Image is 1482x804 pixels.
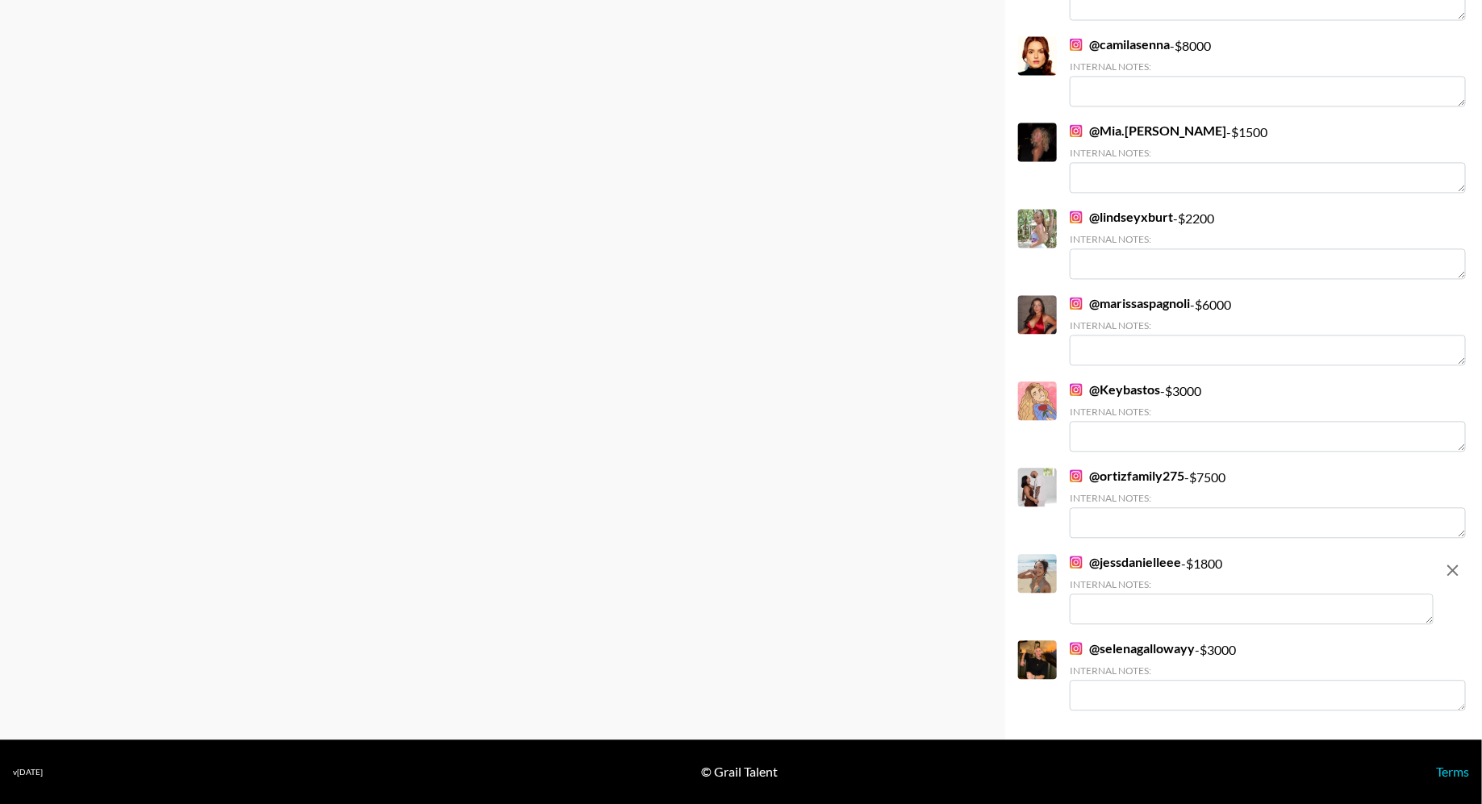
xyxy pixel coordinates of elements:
div: - $ 6000 [1070,295,1466,365]
div: Internal Notes: [1070,233,1466,245]
a: @camilasenna [1070,36,1170,52]
a: Terms [1436,764,1469,779]
a: @ortizfamily275 [1070,468,1184,484]
img: Instagram [1070,383,1083,396]
img: Instagram [1070,124,1083,137]
button: remove [1437,554,1469,586]
a: @jessdanielleee [1070,554,1181,570]
div: - $ 1800 [1070,554,1434,624]
img: Instagram [1070,556,1083,569]
div: - $ 1500 [1070,123,1466,193]
a: @Keybastos [1070,381,1160,398]
a: @marissaspagnoli [1070,295,1190,311]
div: Internal Notes: [1070,406,1466,418]
div: Internal Notes: [1070,492,1466,504]
a: @selenagallowayy [1070,640,1195,656]
div: - $ 8000 [1070,36,1466,106]
div: Internal Notes: [1070,578,1434,590]
img: Instagram [1070,642,1083,655]
div: Internal Notes: [1070,664,1466,677]
div: - $ 3000 [1070,640,1466,710]
div: Internal Notes: [1070,319,1466,331]
a: @lindseyxburt [1070,209,1173,225]
img: Instagram [1070,469,1083,482]
div: - $ 7500 [1070,468,1466,538]
div: © Grail Talent [701,764,778,780]
img: Instagram [1070,210,1083,223]
img: Instagram [1070,297,1083,310]
div: - $ 3000 [1070,381,1466,452]
a: @Mia.[PERSON_NAME] [1070,123,1226,139]
img: Instagram [1070,38,1083,51]
div: Internal Notes: [1070,147,1466,159]
div: Internal Notes: [1070,60,1466,73]
div: v [DATE] [13,767,43,777]
div: - $ 2200 [1070,209,1466,279]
